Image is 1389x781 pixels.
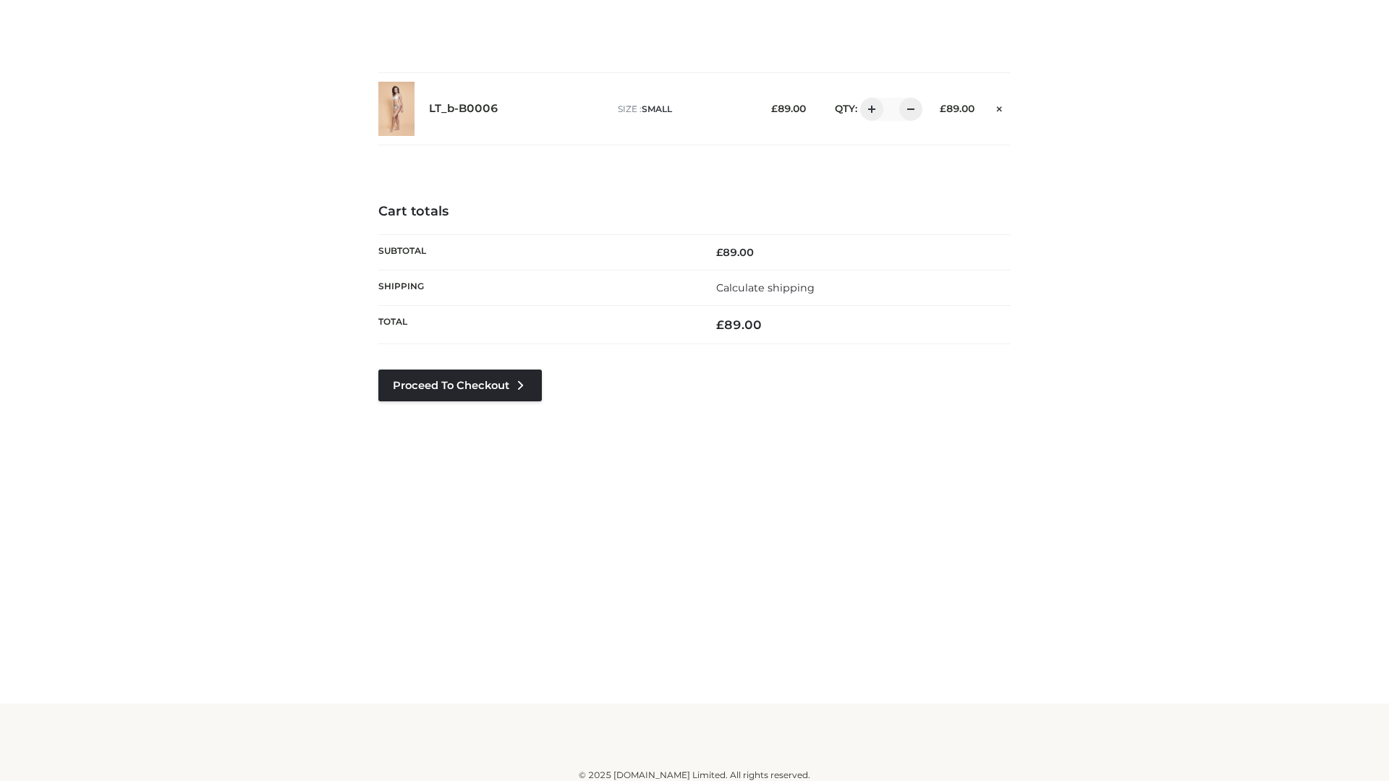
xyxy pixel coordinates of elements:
span: £ [771,103,778,114]
a: Proceed to Checkout [378,370,542,401]
th: Shipping [378,270,694,305]
a: LT_b-B0006 [429,102,498,116]
bdi: 89.00 [716,317,762,332]
span: £ [716,317,724,332]
span: £ [716,246,723,259]
bdi: 89.00 [771,103,806,114]
span: SMALL [642,103,672,114]
th: Total [378,306,694,344]
span: £ [940,103,946,114]
a: Calculate shipping [716,281,815,294]
div: QTY: [820,98,917,121]
h4: Cart totals [378,204,1011,220]
bdi: 89.00 [940,103,974,114]
th: Subtotal [378,234,694,270]
a: Remove this item [989,98,1011,116]
p: size : [618,103,749,116]
bdi: 89.00 [716,246,754,259]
